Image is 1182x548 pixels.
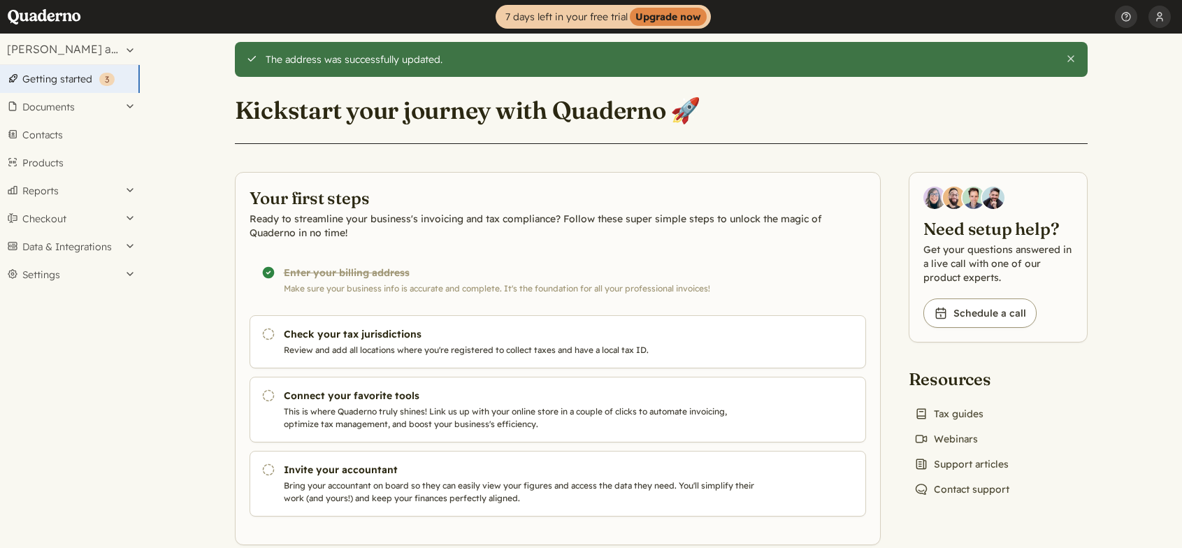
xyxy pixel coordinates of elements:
[923,187,946,209] img: Diana Carrasco, Account Executive at Quaderno
[266,53,1055,66] div: The address was successfully updated.
[909,480,1015,499] a: Contact support
[496,5,711,29] a: 7 days left in your free trialUpgrade now
[250,212,866,240] p: Ready to streamline your business's invoicing and tax compliance? Follow these super simple steps...
[923,243,1073,284] p: Get your questions answered in a live call with one of our product experts.
[909,368,1015,390] h2: Resources
[630,8,707,26] strong: Upgrade now
[284,480,761,505] p: Bring your accountant on board so they can easily view your figures and access the data they need...
[284,405,761,431] p: This is where Quaderno truly shines! Link us up with your online store in a couple of clicks to a...
[923,217,1073,240] h2: Need setup help?
[923,298,1037,328] a: Schedule a call
[284,463,761,477] h3: Invite your accountant
[284,327,761,341] h3: Check your tax jurisdictions
[250,187,866,209] h2: Your first steps
[235,95,701,126] h1: Kickstart your journey with Quaderno 🚀
[909,429,983,449] a: Webinars
[250,315,866,368] a: Check your tax jurisdictions Review and add all locations where you're registered to collect taxe...
[982,187,1004,209] img: Javier Rubio, DevRel at Quaderno
[943,187,965,209] img: Jairo Fumero, Account Executive at Quaderno
[250,377,866,442] a: Connect your favorite tools This is where Quaderno truly shines! Link us up with your online stor...
[909,404,989,424] a: Tax guides
[284,344,761,356] p: Review and add all locations where you're registered to collect taxes and have a local tax ID.
[284,389,761,403] h3: Connect your favorite tools
[250,451,866,517] a: Invite your accountant Bring your accountant on board so they can easily view your figures and ac...
[963,187,985,209] img: Ivo Oltmans, Business Developer at Quaderno
[105,74,109,85] span: 3
[1065,53,1076,64] button: Close this alert
[909,454,1014,474] a: Support articles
